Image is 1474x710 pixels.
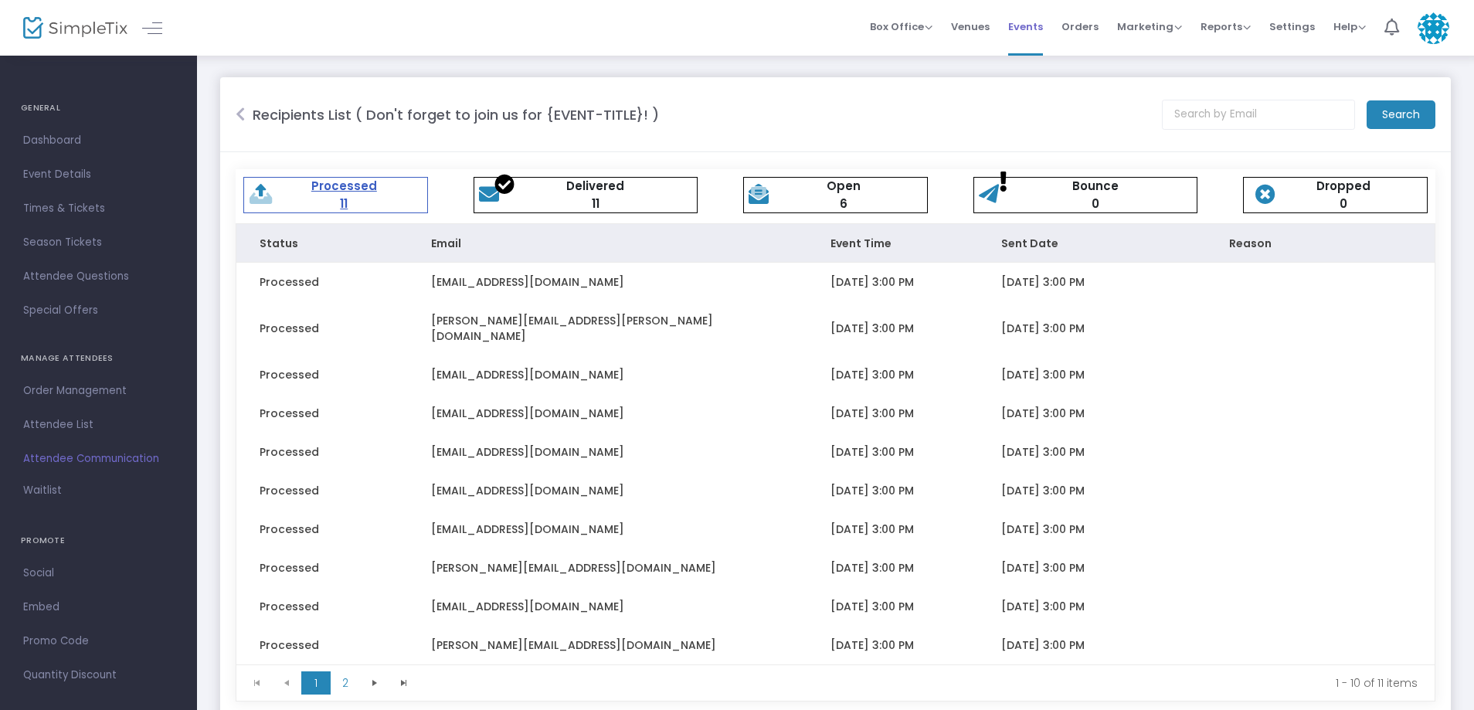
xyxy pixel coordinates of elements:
[311,178,377,194] a: Processed
[23,131,174,151] span: Dashboard
[23,301,174,321] span: Special Offers
[430,675,1418,691] kendo-pager-info: 1 - 10 of 11 items
[807,224,979,263] th: Event Time
[389,671,419,695] span: Go to the last page
[431,444,624,460] span: [EMAIL_ADDRESS][DOMAIN_NAME]
[260,274,319,290] span: Processed
[1269,7,1315,46] span: Settings
[23,199,174,219] span: Times & Tickets
[260,521,319,537] span: Processed
[1008,7,1043,46] span: Events
[1001,444,1085,460] span: [DATE] 3:00 PM
[827,178,861,194] a: Open
[360,671,389,695] span: Go to the next page
[301,671,331,695] span: Page 1
[23,381,174,401] span: Order Management
[21,93,176,124] h4: GENERAL
[1001,637,1085,653] span: [DATE] 3:00 PM
[1333,19,1366,34] span: Help
[830,444,914,460] span: [DATE] 3:00 PM
[1117,19,1182,34] span: Marketing
[368,677,381,689] span: Go to the next page
[1340,195,1347,212] a: 0
[1072,178,1119,194] a: Bounce
[260,599,319,614] span: Processed
[830,406,914,421] span: [DATE] 3:00 PM
[260,444,319,460] span: Processed
[23,267,174,287] span: Attendee Questions
[1001,406,1085,421] span: [DATE] 3:00 PM
[830,560,914,576] span: [DATE] 3:00 PM
[1162,100,1355,130] input: Search by Email
[398,677,410,689] span: Go to the last page
[431,483,624,498] span: [EMAIL_ADDRESS][DOMAIN_NAME]
[830,599,914,614] span: [DATE] 3:00 PM
[1001,367,1085,382] span: [DATE] 3:00 PM
[1001,599,1085,614] span: [DATE] 3:00 PM
[408,224,807,263] th: Email
[23,449,174,469] span: Attendee Communication
[431,406,624,421] span: [EMAIL_ADDRESS][DOMAIN_NAME]
[1061,7,1099,46] span: Orders
[260,321,319,336] span: Processed
[431,367,624,382] span: [EMAIL_ADDRESS][DOMAIN_NAME]
[23,665,174,685] span: Quantity Discount
[1316,178,1370,194] a: Dropped
[23,631,174,651] span: Promo Code
[1001,321,1085,336] span: [DATE] 3:00 PM
[431,560,716,576] span: [PERSON_NAME][EMAIL_ADDRESS][DOMAIN_NAME]
[830,637,914,653] span: [DATE] 3:00 PM
[830,367,914,382] span: [DATE] 3:00 PM
[23,233,174,253] span: Season Tickets
[236,224,408,263] th: Status
[21,343,176,374] h4: MANAGE ATTENDEES
[431,274,624,290] span: [EMAIL_ADDRESS][DOMAIN_NAME]
[260,406,319,421] span: Processed
[830,321,914,336] span: [DATE] 3:00 PM
[340,195,348,212] a: 11
[1367,100,1435,129] m-button: Search
[1206,224,1434,263] th: Reason
[951,7,990,46] span: Venues
[1092,195,1099,212] a: 0
[23,415,174,435] span: Attendee List
[830,274,914,290] span: [DATE] 3:00 PM
[260,483,319,498] span: Processed
[592,195,599,212] a: 11
[978,224,1206,263] th: Sent Date
[23,483,62,498] span: Waitlist
[260,637,319,653] span: Processed
[830,483,914,498] span: [DATE] 3:00 PM
[236,224,1435,664] div: Data table
[23,165,174,185] span: Event Details
[870,19,932,34] span: Box Office
[331,671,360,695] span: Page 2
[431,599,624,614] span: [EMAIL_ADDRESS][DOMAIN_NAME]
[1201,19,1251,34] span: Reports
[1001,274,1085,290] span: [DATE] 3:00 PM
[1001,560,1085,576] span: [DATE] 3:00 PM
[253,104,659,125] m-panel-title: Recipients List ( Don't forget to join us for {EVENT-TITLE}! )
[21,525,176,556] h4: PROMOTE
[840,195,847,212] a: 6
[1001,483,1085,498] span: [DATE] 3:00 PM
[1001,521,1085,537] span: [DATE] 3:00 PM
[23,563,174,583] span: Social
[23,597,174,617] span: Embed
[260,367,319,382] span: Processed
[830,521,914,537] span: [DATE] 3:00 PM
[431,313,713,344] span: [PERSON_NAME][EMAIL_ADDRESS][PERSON_NAME][DOMAIN_NAME]
[260,560,319,576] span: Processed
[566,178,624,194] a: Delivered
[431,637,716,653] span: [PERSON_NAME][EMAIL_ADDRESS][DOMAIN_NAME]
[431,521,624,537] span: [EMAIL_ADDRESS][DOMAIN_NAME]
